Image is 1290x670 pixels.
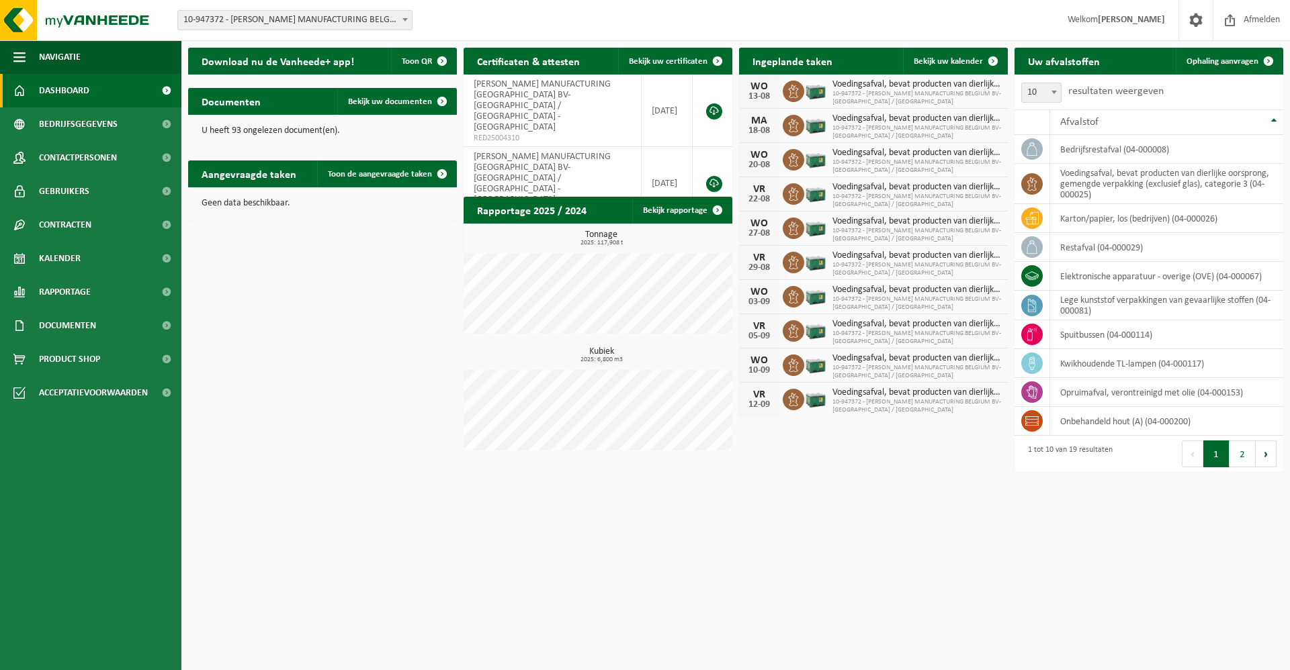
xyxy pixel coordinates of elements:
span: 10-947372 - [PERSON_NAME] MANUFACTURING BELGIUM BV- [GEOGRAPHIC_DATA] / [GEOGRAPHIC_DATA] [832,364,1001,380]
span: Product Shop [39,342,100,376]
h2: Download nu de Vanheede+ app! [188,48,368,74]
span: Toon de aangevraagde taken [328,170,432,179]
span: Voedingsafval, bevat producten van dierlijke oorsprong, gemengde verpakking (exc... [832,79,1001,90]
span: Voedingsafval, bevat producten van dierlijke oorsprong, gemengde verpakking (exc... [832,353,1001,364]
h2: Rapportage 2025 / 2024 [464,197,600,223]
span: 10-947372 - WIMBLE MANUFACTURING BELGIUM BV- KELLANOVA / PRINGLES - MECHELEN [178,11,412,30]
img: PB-LB-0680-HPE-GN-01 [804,113,827,136]
td: spuitbussen (04-000114) [1050,320,1283,349]
h2: Documenten [188,88,274,114]
div: WO [746,355,773,366]
span: Kalender [39,242,81,275]
td: onbehandeld hout (A) (04-000200) [1050,407,1283,436]
a: Ophaling aanvragen [1176,48,1282,75]
span: 10-947372 - [PERSON_NAME] MANUFACTURING BELGIUM BV- [GEOGRAPHIC_DATA] / [GEOGRAPHIC_DATA] [832,261,1001,277]
span: 10-947372 - [PERSON_NAME] MANUFACTURING BELGIUM BV- [GEOGRAPHIC_DATA] / [GEOGRAPHIC_DATA] [832,124,1001,140]
div: VR [746,321,773,332]
span: Ophaling aanvragen [1187,57,1258,66]
span: Voedingsafval, bevat producten van dierlijke oorsprong, gemengde verpakking (exc... [832,319,1001,330]
span: 10-947372 - [PERSON_NAME] MANUFACTURING BELGIUM BV- [GEOGRAPHIC_DATA] / [GEOGRAPHIC_DATA] [832,158,1001,175]
div: WO [746,81,773,92]
span: Voedingsafval, bevat producten van dierlijke oorsprong, gemengde verpakking (exc... [832,148,1001,158]
span: [PERSON_NAME] MANUFACTURING [GEOGRAPHIC_DATA] BV- [GEOGRAPHIC_DATA] / [GEOGRAPHIC_DATA] - [GEOGRA... [474,79,611,132]
span: Dashboard [39,74,89,107]
img: PB-LB-0680-HPE-GN-01 [804,387,827,410]
img: PB-LB-0680-HPE-GN-01 [804,352,827,375]
div: 05-09 [746,332,773,341]
a: Bekijk rapportage [632,197,731,224]
button: Toon QR [391,48,456,75]
div: VR [746,184,773,195]
h2: Aangevraagde taken [188,160,310,187]
h3: Tonnage [470,230,732,246]
a: Toon de aangevraagde taken [317,160,456,187]
span: Gebruikers [39,175,89,208]
div: WO [746,218,773,229]
img: PB-LB-0680-HPE-GN-01 [804,318,827,341]
p: U heeft 93 ongelezen document(en). [202,126,443,136]
span: 10-947372 - WIMBLE MANUFACTURING BELGIUM BV- KELLANOVA / PRINGLES - MECHELEN [177,10,413,30]
span: 10-947372 - [PERSON_NAME] MANUFACTURING BELGIUM BV- [GEOGRAPHIC_DATA] / [GEOGRAPHIC_DATA] [832,227,1001,243]
div: VR [746,389,773,400]
span: Voedingsafval, bevat producten van dierlijke oorsprong, gemengde verpakking (exc... [832,216,1001,227]
h2: Ingeplande taken [739,48,846,74]
span: [PERSON_NAME] MANUFACTURING [GEOGRAPHIC_DATA] BV- [GEOGRAPHIC_DATA] / [GEOGRAPHIC_DATA] - [GEOGRA... [474,152,611,205]
img: PB-LB-0680-HPE-GN-01 [804,79,827,101]
img: PB-LB-0680-HPE-GN-01 [804,284,827,307]
span: Voedingsafval, bevat producten van dierlijke oorsprong, gemengde verpakking (exc... [832,250,1001,261]
span: 2025: 117,908 t [470,240,732,246]
div: 1 tot 10 van 19 resultaten [1021,439,1113,469]
span: Acceptatievoorwaarden [39,376,148,410]
td: lege kunststof verpakkingen van gevaarlijke stoffen (04-000081) [1050,291,1283,320]
div: 13-08 [746,92,773,101]
span: Contactpersonen [39,141,117,175]
strong: [PERSON_NAME] [1098,15,1165,25]
span: 10 [1021,83,1062,103]
button: 2 [1230,440,1256,467]
h3: Kubiek [470,347,732,363]
td: elektronische apparatuur - overige (OVE) (04-000067) [1050,262,1283,291]
span: 10-947372 - [PERSON_NAME] MANUFACTURING BELGIUM BV- [GEOGRAPHIC_DATA] / [GEOGRAPHIC_DATA] [832,398,1001,414]
div: 20-08 [746,160,773,170]
a: Bekijk uw documenten [337,88,456,115]
span: Navigatie [39,40,81,74]
span: Voedingsafval, bevat producten van dierlijke oorsprong, gemengde verpakking (exc... [832,387,1001,398]
td: kwikhoudende TL-lampen (04-000117) [1050,349,1283,378]
td: voedingsafval, bevat producten van dierlijke oorsprong, gemengde verpakking (exclusief glas), cat... [1050,164,1283,204]
span: 10 [1022,83,1061,102]
div: 03-09 [746,297,773,307]
button: 1 [1203,440,1230,467]
td: [DATE] [642,147,693,220]
h2: Certificaten & attesten [464,48,593,74]
td: opruimafval, verontreinigd met olie (04-000153) [1050,378,1283,407]
td: bedrijfsrestafval (04-000008) [1050,135,1283,164]
div: 12-09 [746,400,773,410]
span: Rapportage [39,275,91,309]
a: Bekijk uw certificaten [618,48,731,75]
span: Bekijk uw kalender [914,57,983,66]
span: Toon QR [402,57,432,66]
h2: Uw afvalstoffen [1015,48,1113,74]
div: 27-08 [746,229,773,238]
span: Voedingsafval, bevat producten van dierlijke oorsprong, gemengde verpakking (exc... [832,113,1001,124]
div: 29-08 [746,263,773,273]
span: Bedrijfsgegevens [39,107,118,141]
button: Previous [1182,440,1203,467]
div: VR [746,252,773,263]
img: PB-LB-0680-HPE-GN-01 [804,250,827,273]
div: MA [746,115,773,126]
a: Bekijk uw kalender [903,48,1006,75]
span: Voedingsafval, bevat producten van dierlijke oorsprong, gemengde verpakking (exc... [832,285,1001,295]
span: Bekijk uw documenten [348,97,432,106]
td: karton/papier, los (bedrijven) (04-000026) [1050,204,1283,233]
div: 10-09 [746,366,773,375]
span: Documenten [39,309,96,342]
span: 10-947372 - [PERSON_NAME] MANUFACTURING BELGIUM BV- [GEOGRAPHIC_DATA] / [GEOGRAPHIC_DATA] [832,295,1001,312]
span: Afvalstof [1060,117,1099,128]
span: RED25004310 [474,133,631,144]
button: Next [1256,440,1277,467]
div: 22-08 [746,195,773,204]
div: 18-08 [746,126,773,136]
img: PB-LB-0680-HPE-GN-01 [804,181,827,204]
img: PB-LB-0680-HPE-GN-01 [804,147,827,170]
